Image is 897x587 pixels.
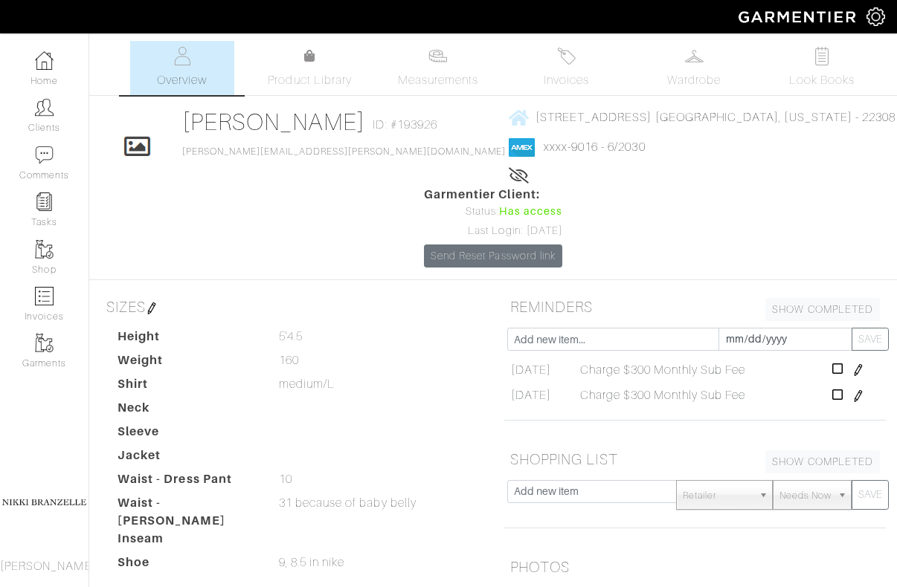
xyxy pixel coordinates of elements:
[770,41,874,95] a: Look Books
[509,138,535,157] img: american_express-1200034d2e149cdf2cc7894a33a747db654cf6f8355cb502592f1d228b2ac700.png
[536,111,896,124] span: [STREET_ADDRESS] [GEOGRAPHIC_DATA], [US_STATE] - 22308
[509,108,896,126] a: [STREET_ADDRESS] [GEOGRAPHIC_DATA], [US_STATE] - 22308
[279,554,345,571] span: 9, 8.5 in nike
[106,399,268,423] dt: Neck
[813,47,832,65] img: todo-9ac3debb85659649dc8f770b8b6100bb5dab4b48dedcbae339e5042a72dfd3cc.svg
[642,41,746,95] a: Wardrobe
[106,494,268,530] dt: Waist - [PERSON_NAME]
[765,298,880,321] a: SHOW COMPLETED
[279,328,303,346] span: 5'4.5
[157,71,207,89] span: Overview
[279,351,299,369] span: 160
[106,530,268,554] dt: Inseam
[507,328,719,351] input: Add new item...
[373,116,437,134] span: ID: #193926
[779,481,832,510] span: Needs Now
[258,48,362,89] a: Product Library
[557,47,576,65] img: orders-27d20c2124de7fd6de4e0e44c1d41de31381a507db9b33961299e4e07d508b8c.svg
[667,71,721,89] span: Wardrobe
[424,223,562,239] div: Last Login: [DATE]
[268,71,352,89] span: Product Library
[106,447,268,470] dt: Jacket
[35,192,54,211] img: reminder-icon-8004d30b9f0a5d33ae49ab947aed9ed385cf756f9e5892f1edd6e32f2345188e.png
[504,444,886,474] h5: SHOPPING LIST
[35,334,54,352] img: garments-icon-b7da505a4dc4fd61783c78ac3ca0ef83fa9d6f193b1c9dc38574b1d14d53ca28.png
[35,287,54,305] img: orders-icon-0abe47150d42831381b5fb84f609e132dff9fe21cb692f30cb5eec754e2cba89.png
[106,470,268,494] dt: Waist - Dress Pant
[182,146,507,157] a: [PERSON_NAME][EMAIL_ADDRESS][PERSON_NAME][DOMAIN_NAME]
[279,470,292,488] span: 10
[507,480,677,503] input: Add new item
[580,386,745,404] span: Charge $300 Monthly Sub Fee
[504,292,886,322] h5: REMINDERS
[130,41,234,95] a: Overview
[386,41,491,95] a: Measurements
[685,47,704,65] img: wardrobe-487a4870c1b7c33e795ec22d11cfc2ed9d08956e64fb3008fe2437562e282088.svg
[580,361,745,379] span: Charge $300 Monthly Sub Fee
[765,450,880,473] a: SHOW COMPLETED
[852,390,864,402] img: pen-cf24a1663064a2ec1b9c1bd2387e9de7a2fa800b781884d57f21acf72779bad2.png
[852,480,889,510] button: SAVE
[544,71,589,89] span: Invoices
[106,328,268,351] dt: Height
[511,386,551,404] span: [DATE]
[398,71,479,89] span: Measurements
[106,554,268,577] dt: Shoe
[424,204,562,220] div: Status:
[106,375,268,399] dt: Shirt
[424,186,562,204] span: Garmentier Client:
[544,140,646,154] a: xxxx-9016 - 6/2030
[514,41,618,95] a: Invoices
[35,51,54,70] img: dashboard-icon-dbcd8f5a0b271acd01030246c82b418ddd0df26cd7fceb0bd07c9910d44c42f6.png
[146,302,158,314] img: pen-cf24a1663064a2ec1b9c1bd2387e9de7a2fa800b781884d57f21acf72779bad2.png
[35,146,54,164] img: comment-icon-a0a6a9ef722e966f86d9cbdc48e553b5cf19dbc54f86b18d962a5391bc8f6eb6.png
[852,328,889,351] button: SAVE
[683,481,753,510] span: Retailer
[182,108,366,135] a: [PERSON_NAME]
[504,552,886,582] h5: PHOTOS
[511,361,551,379] span: [DATE]
[428,47,447,65] img: measurements-466bbee1fd09ba9460f595b01e5d73f9e2bff037440d3c8f018324cb6cdf7a4a.svg
[279,494,417,512] span: 31 because of baby belly
[100,292,482,322] h5: SIZES
[499,204,563,220] span: Has access
[731,4,867,30] img: garmentier-logo-header-white-b43fb05a5012e4ada735d5af1a66efaba907eab6374d6393d1fbf88cb4ef424d.png
[106,351,268,375] dt: Weight
[173,47,191,65] img: basicinfo-40fd8af6dae0f16599ec9e87c0ef1c0a1fdea2edbe929e3d69a839185d80c458.svg
[106,423,268,447] dt: Sleeve
[35,98,54,117] img: clients-icon-6bae9207a08558b7cb47a8932f037763ab4055f8c8b6bfacd5dc20c3e0201464.png
[35,240,54,259] img: garments-icon-b7da505a4dc4fd61783c78ac3ca0ef83fa9d6f193b1c9dc38574b1d14d53ca28.png
[279,375,335,393] span: medium/L
[424,244,562,267] a: Send Reset Password link
[852,364,864,376] img: pen-cf24a1663064a2ec1b9c1bd2387e9de7a2fa800b781884d57f21acf72779bad2.png
[789,71,855,89] span: Look Books
[867,7,885,26] img: gear-icon-white-bd11855cb880d31180b6d7d6211b90ccbf57a29d726f0c71d8c61bd08dd39cc2.png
